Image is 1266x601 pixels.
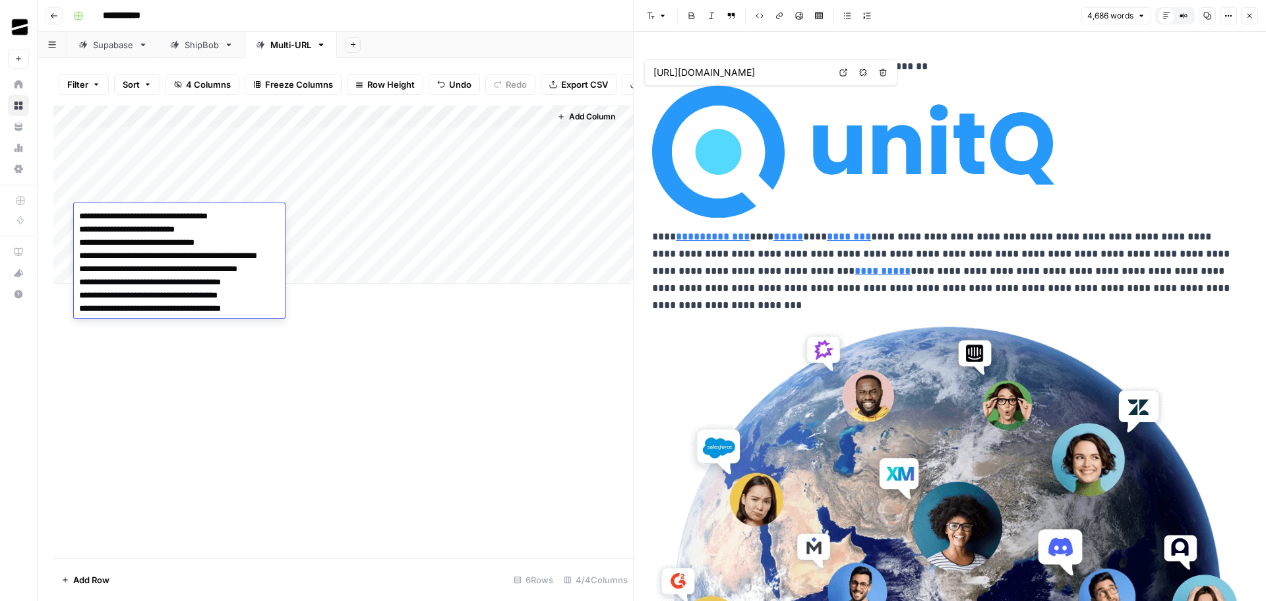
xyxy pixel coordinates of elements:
[159,32,245,58] a: ShipBob
[93,38,133,51] div: Supabase
[270,38,311,51] div: Multi-URL
[8,137,29,158] a: Usage
[506,78,527,91] span: Redo
[166,74,239,95] button: 4 Columns
[67,32,159,58] a: Supabase
[569,111,615,123] span: Add Column
[541,74,617,95] button: Export CSV
[245,32,337,58] a: Multi-URL
[186,78,231,91] span: 4 Columns
[8,263,29,284] button: What's new?
[123,78,140,91] span: Sort
[185,38,219,51] div: ShipBob
[53,569,117,590] button: Add Row
[8,95,29,116] a: Browse
[347,74,423,95] button: Row Height
[1087,10,1133,22] span: 4,686 words
[74,207,285,318] textarea: To enrich screen reader interactions, please activate Accessibility in Grammarly extension settings
[73,573,109,586] span: Add Row
[558,569,633,590] div: 4/4 Columns
[8,116,29,137] a: Your Data
[245,74,342,95] button: Freeze Columns
[59,74,109,95] button: Filter
[561,78,608,91] span: Export CSV
[429,74,480,95] button: Undo
[9,263,28,283] div: What's new?
[265,78,333,91] span: Freeze Columns
[508,569,558,590] div: 6 Rows
[8,11,29,44] button: Workspace: OGM
[8,241,29,263] a: AirOps Academy
[485,74,535,95] button: Redo
[1081,7,1151,24] button: 4,686 words
[449,78,471,91] span: Undo
[8,284,29,305] button: Help + Support
[8,15,32,39] img: OGM Logo
[552,108,620,125] button: Add Column
[367,78,415,91] span: Row Height
[114,74,160,95] button: Sort
[8,74,29,95] a: Home
[8,158,29,179] a: Settings
[67,78,88,91] span: Filter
